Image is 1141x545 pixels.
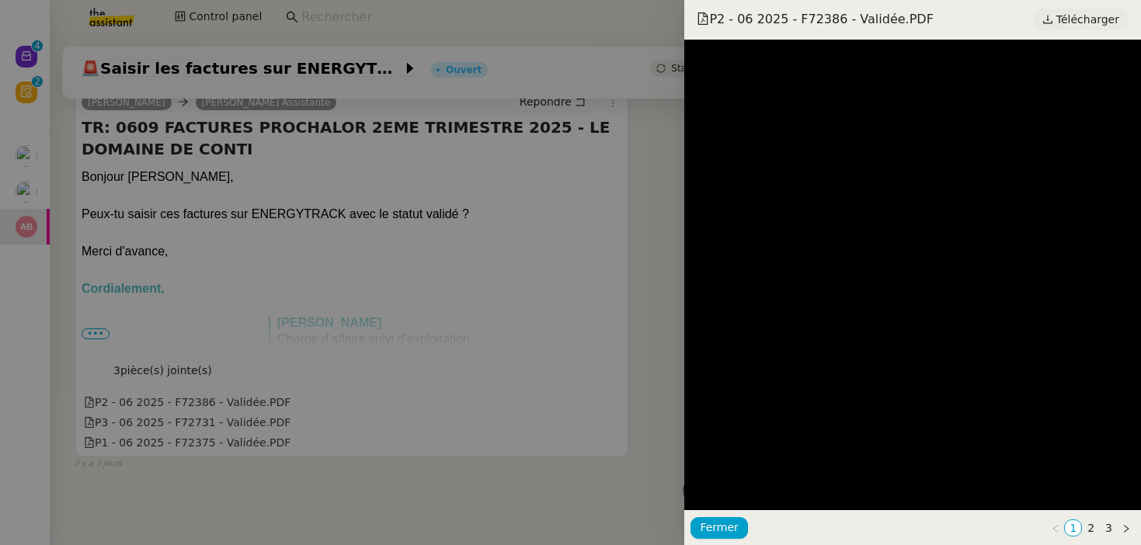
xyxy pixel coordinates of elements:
[1100,519,1118,536] li: 3
[1064,519,1082,536] li: 1
[1118,519,1135,536] button: Page suivante
[1083,520,1099,536] a: 2
[1082,519,1100,536] li: 2
[1033,9,1129,30] a: Télécharger
[700,519,738,536] span: Fermer
[691,517,747,539] button: Fermer
[1101,520,1117,536] a: 3
[1065,520,1081,536] a: 1
[1047,519,1064,536] button: Page précédente
[1056,9,1119,30] span: Télécharger
[697,11,933,28] span: P2 - 06 2025 - F72386 - Validée.PDF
